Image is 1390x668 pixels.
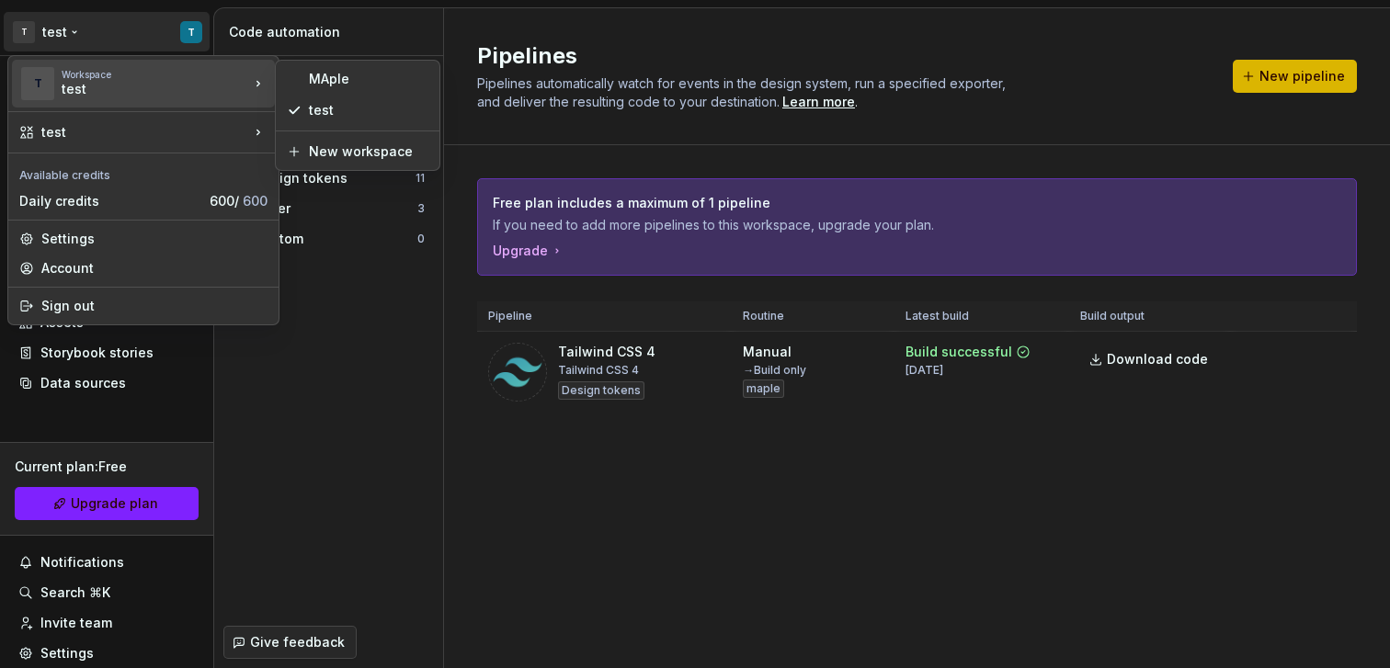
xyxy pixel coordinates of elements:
div: T [21,67,54,100]
div: Available credits [12,157,275,187]
span: 600 / [210,193,268,209]
div: New workspace [309,142,428,161]
div: MAple [309,70,428,88]
div: Sign out [41,297,268,315]
div: Account [41,259,268,277]
div: Daily credits [19,192,202,210]
div: test [41,123,249,142]
div: Workspace [62,69,249,80]
div: Settings [41,230,268,248]
div: test [309,101,428,119]
span: 600 [243,193,268,209]
div: test [62,80,218,98]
